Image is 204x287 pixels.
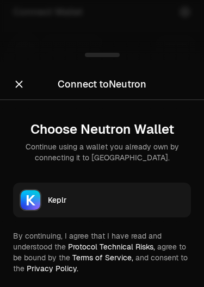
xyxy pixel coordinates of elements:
[48,195,184,205] div: Keplr
[22,122,182,137] div: Choose Neutron Wallet
[27,264,78,273] a: Privacy Policy.
[21,190,40,210] img: Keplr
[72,253,133,263] a: Terms of Service,
[13,77,25,92] button: Close
[13,230,191,274] div: By continuing, I agree that I have read and understood the agree to be bound by the and consent t...
[68,242,155,252] a: Protocol Technical Risks,
[22,141,182,163] div: Continue using a wallet you already own by connecting it to [GEOGRAPHIC_DATA].
[13,183,191,217] button: KeplrKeplr
[58,77,146,92] div: Connect to Neutron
